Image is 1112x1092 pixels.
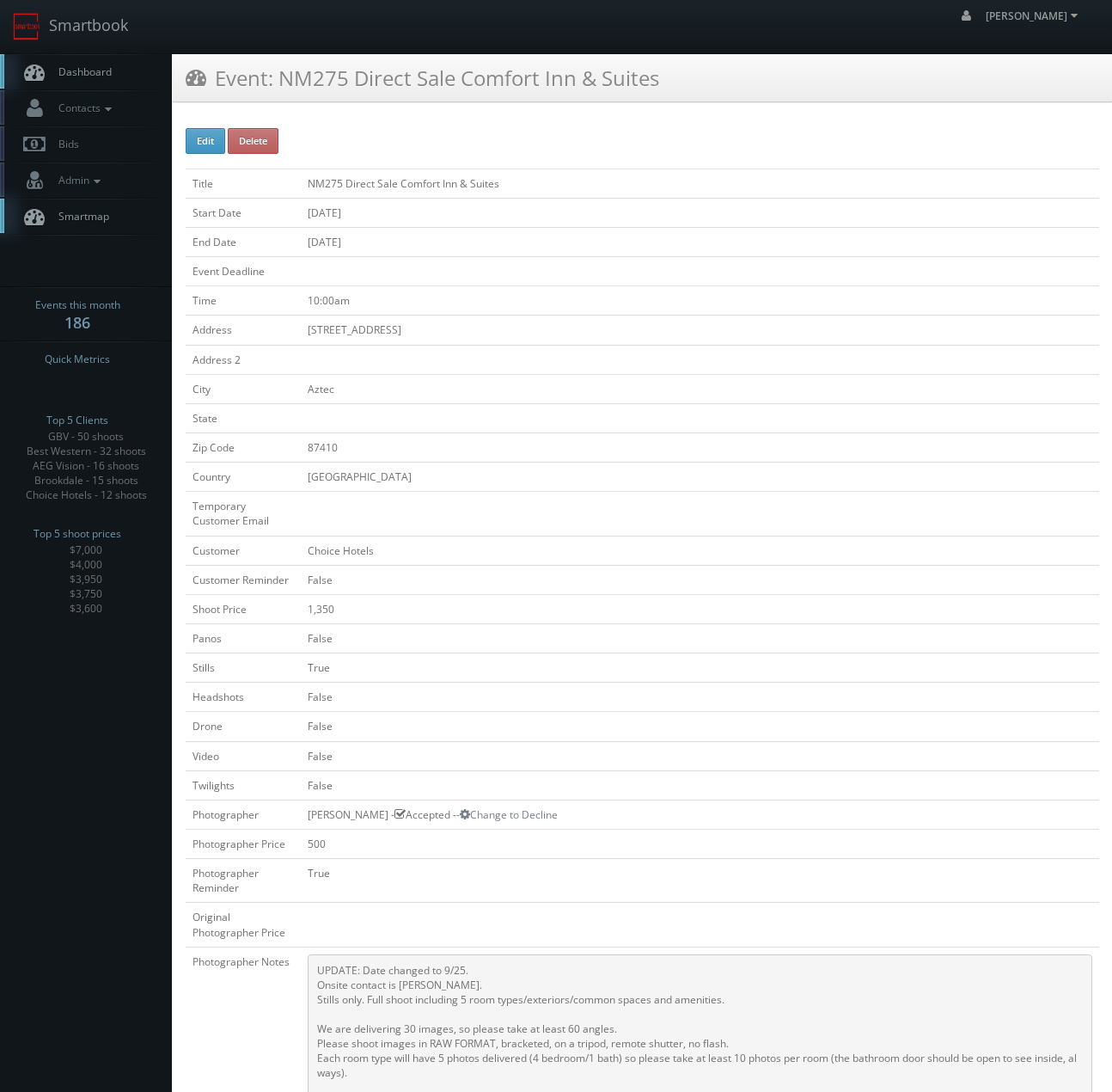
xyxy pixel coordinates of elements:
span: Smartmap [50,209,109,224]
td: Title [186,169,301,198]
td: Time [186,286,301,316]
span: Top 5 Clients [46,412,108,429]
strong: 186 [64,312,90,333]
span: Events this month [35,297,120,314]
td: Customer Reminder [186,565,301,594]
span: Dashboard [50,64,112,79]
td: City [186,374,301,403]
td: End Date [186,227,301,256]
td: Photographer [186,800,301,829]
span: Contacts [50,101,116,115]
td: Original Photographer Price [186,903,301,947]
a: Change to Decline [460,807,558,822]
img: smartbook-logo.png [13,13,40,40]
td: False [301,770,1099,800]
td: [GEOGRAPHIC_DATA] [301,463,1099,492]
td: Event Deadline [186,257,301,286]
td: False [301,712,1099,741]
td: Address 2 [186,345,301,374]
td: [PERSON_NAME] - Accepted -- [301,800,1099,829]
td: State [186,403,301,433]
h3: Event: NM275 Direct Sale Comfort Inn & Suites [186,63,659,93]
td: Photographer Reminder [186,859,301,903]
button: Edit [186,128,225,154]
span: Top 5 shoot prices [34,525,121,543]
td: Video [186,741,301,770]
td: 10:00am [301,286,1099,316]
td: False [301,741,1099,770]
td: False [301,623,1099,653]
span: Quick Metrics [45,351,110,368]
td: Headshots [186,683,301,712]
td: Start Date [186,198,301,227]
span: Admin [50,173,105,187]
td: Drone [186,712,301,741]
td: 87410 [301,433,1099,462]
td: False [301,683,1099,712]
td: [STREET_ADDRESS] [301,316,1099,345]
button: Delete [228,128,278,154]
td: Customer [186,536,301,565]
td: Stills [186,653,301,683]
td: True [301,859,1099,903]
td: Photographer Price [186,829,301,858]
td: [DATE] [301,198,1099,227]
td: Country [186,463,301,492]
td: Twilights [186,770,301,800]
td: Aztec [301,374,1099,403]
td: 1,350 [301,594,1099,623]
span: Bids [50,137,79,151]
td: Choice Hotels [301,536,1099,565]
td: Zip Code [186,433,301,462]
td: Temporary Customer Email [186,492,301,536]
td: Shoot Price [186,594,301,623]
span: [PERSON_NAME] [986,9,1083,23]
td: False [301,565,1099,594]
td: Address [186,316,301,345]
td: True [301,653,1099,683]
td: 500 [301,829,1099,858]
td: NM275 Direct Sale Comfort Inn & Suites [301,169,1099,198]
td: [DATE] [301,227,1099,256]
td: Panos [186,623,301,653]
